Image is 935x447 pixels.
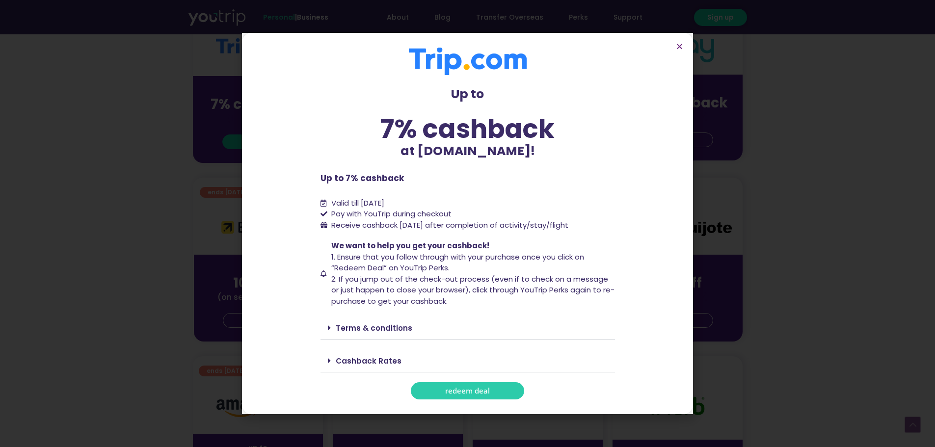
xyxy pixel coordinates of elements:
[336,356,401,366] a: Cashback Rates
[331,274,614,306] span: 2. If you jump out of the check-out process (even if to check on a message or just happen to clos...
[336,323,412,333] a: Terms & conditions
[321,142,615,160] p: at [DOMAIN_NAME]!
[676,43,683,50] a: Close
[331,252,584,273] span: 1. Ensure that you follow through with your purchase once you click on “Redeem Deal” on YouTrip P...
[411,382,524,399] a: redeem deal
[331,220,568,230] span: Receive cashback [DATE] after completion of activity/stay/flight
[321,316,615,340] div: Terms & conditions
[321,349,615,372] div: Cashback Rates
[331,198,384,208] span: Valid till [DATE]
[321,85,615,104] p: Up to
[445,387,490,394] span: redeem deal
[329,209,452,220] span: Pay with YouTrip during checkout
[321,172,404,184] b: Up to 7% cashback
[321,116,615,142] div: 7% cashback
[331,240,489,251] span: We want to help you get your cashback!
